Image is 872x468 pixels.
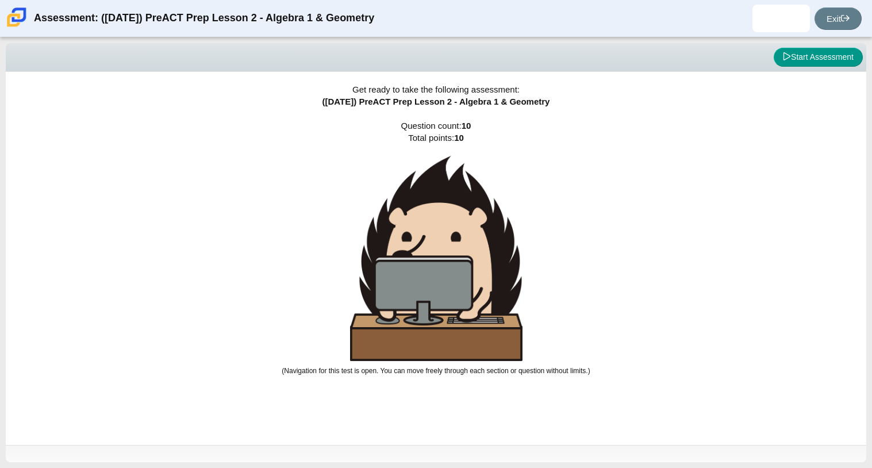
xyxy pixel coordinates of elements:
[815,7,862,30] a: Exit
[462,121,471,131] b: 10
[454,133,464,143] b: 10
[772,9,790,28] img: maria.flamencoorte.xehDfe
[5,21,29,31] a: Carmen School of Science & Technology
[34,5,374,32] div: Assessment: ([DATE]) PreACT Prep Lesson 2 - Algebra 1 & Geometry
[350,156,523,361] img: hedgehog-behind-computer-large.png
[282,121,590,375] span: Question count: Total points:
[282,367,590,375] small: (Navigation for this test is open. You can move freely through each section or question without l...
[774,48,863,67] button: Start Assessment
[352,85,520,94] span: Get ready to take the following assessment:
[5,5,29,29] img: Carmen School of Science & Technology
[322,97,550,106] span: ([DATE]) PreACT Prep Lesson 2 - Algebra 1 & Geometry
